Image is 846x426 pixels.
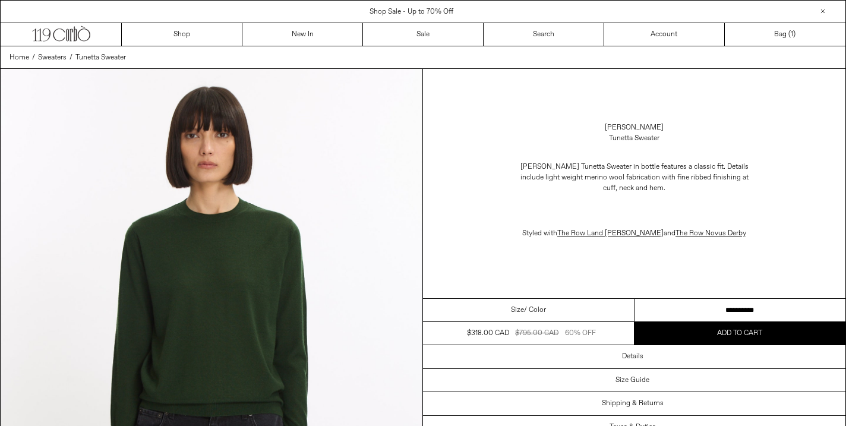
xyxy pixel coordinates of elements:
[725,23,845,46] a: Bag ()
[32,52,35,63] span: /
[622,352,643,361] h3: Details
[615,376,649,384] h3: Size Guide
[38,52,67,63] a: Sweaters
[370,7,453,17] a: Shop Sale - Up to 70% Off
[791,30,793,39] span: 1
[511,305,524,315] span: Size
[602,399,664,408] h3: Shipping & Returns
[515,328,558,339] div: $795.00 CAD
[10,52,29,63] a: Home
[522,229,746,238] span: Styled with and
[634,322,846,345] button: Add to cart
[604,23,725,46] a: Account
[75,53,126,62] span: Tunetta Sweater
[605,122,664,133] a: [PERSON_NAME]
[467,328,509,339] div: $318.00 CAD
[242,23,363,46] a: New In
[122,23,242,46] a: Shop
[363,23,484,46] a: Sale
[565,328,596,339] div: 60% OFF
[10,53,29,62] span: Home
[609,133,659,144] div: Tunetta Sweater
[75,52,126,63] a: Tunetta Sweater
[717,329,762,338] span: Add to cart
[557,229,664,238] a: The Row Land [PERSON_NAME]
[675,229,746,238] a: The Row Novus Derby
[791,29,796,40] span: )
[524,305,546,315] span: / Color
[516,156,753,200] p: [PERSON_NAME] Tunetta Sweater in bottle features a classic fit. Details include light weight meri...
[38,53,67,62] span: Sweaters
[70,52,72,63] span: /
[484,23,604,46] a: Search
